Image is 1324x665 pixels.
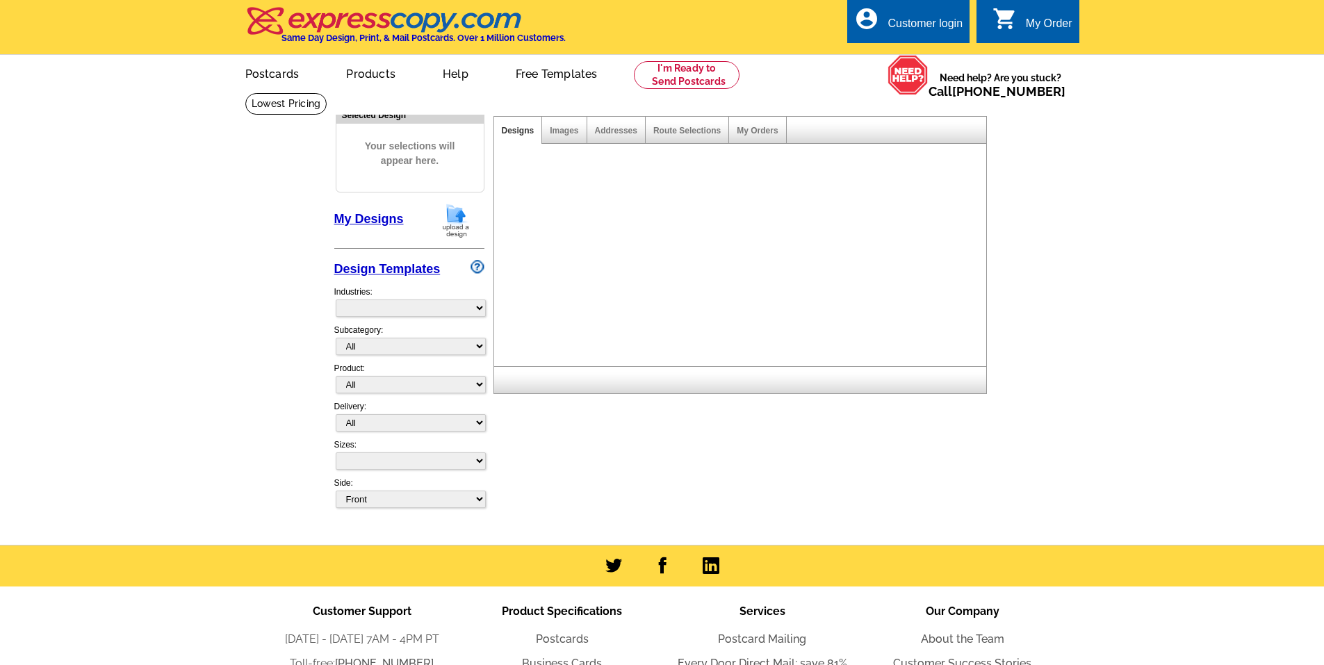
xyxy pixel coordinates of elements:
[718,632,806,646] a: Postcard Mailing
[992,15,1072,33] a: shopping_cart My Order
[854,6,879,31] i: account_circle
[334,362,484,400] div: Product:
[493,56,620,89] a: Free Templates
[737,126,778,136] a: My Orders
[550,126,578,136] a: Images
[739,605,785,618] span: Services
[992,6,1017,31] i: shopping_cart
[223,56,322,89] a: Postcards
[334,279,484,324] div: Industries:
[854,15,963,33] a: account_circle Customer login
[313,605,411,618] span: Customer Support
[888,55,929,95] img: help
[334,324,484,362] div: Subcategory:
[595,126,637,136] a: Addresses
[420,56,491,89] a: Help
[653,126,721,136] a: Route Selections
[536,632,589,646] a: Postcards
[1026,17,1072,37] div: My Order
[952,84,1065,99] a: [PHONE_NUMBER]
[438,203,474,238] img: upload-design
[888,17,963,37] div: Customer login
[245,17,566,43] a: Same Day Design, Print, & Mail Postcards. Over 1 Million Customers.
[334,400,484,438] div: Delivery:
[336,108,484,122] div: Selected Design
[334,212,404,226] a: My Designs
[926,605,999,618] span: Our Company
[347,125,473,182] span: Your selections will appear here.
[281,33,566,43] h4: Same Day Design, Print, & Mail Postcards. Over 1 Million Customers.
[324,56,418,89] a: Products
[471,260,484,274] img: design-wizard-help-icon.png
[334,262,441,276] a: Design Templates
[334,477,484,509] div: Side:
[502,605,622,618] span: Product Specifications
[262,631,462,648] li: [DATE] - [DATE] 7AM - 4PM PT
[502,126,534,136] a: Designs
[929,84,1065,99] span: Call
[334,438,484,477] div: Sizes:
[929,71,1072,99] span: Need help? Are you stuck?
[921,632,1004,646] a: About the Team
